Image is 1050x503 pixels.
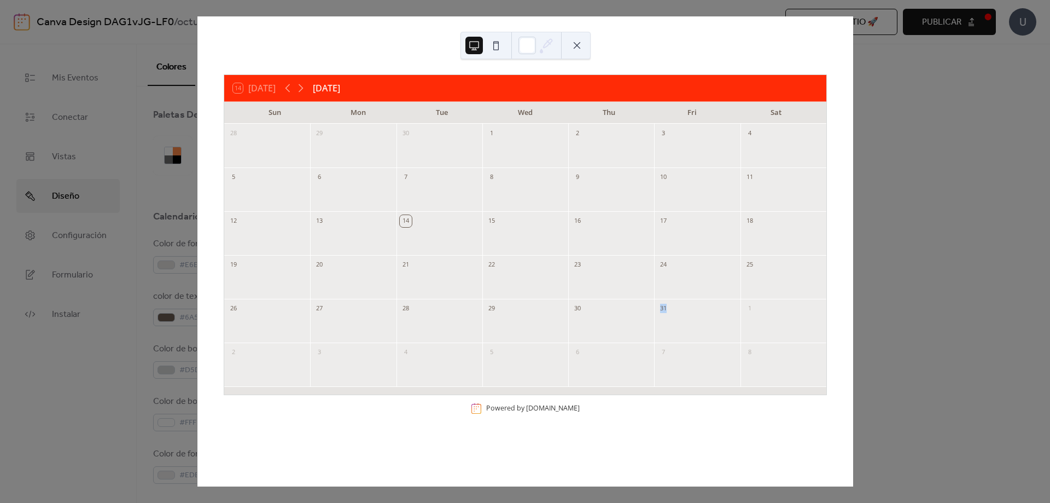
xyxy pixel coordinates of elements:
[227,171,240,183] div: 5
[486,403,580,413] div: Powered by
[313,259,325,271] div: 20
[571,303,584,315] div: 30
[486,171,498,183] div: 8
[571,346,584,359] div: 6
[483,102,567,124] div: Wed
[227,303,240,315] div: 26
[233,102,317,124] div: Sun
[400,171,412,183] div: 7
[571,259,584,271] div: 23
[657,128,669,140] div: 3
[400,346,412,359] div: 4
[657,171,669,183] div: 10
[313,346,325,359] div: 3
[486,346,498,359] div: 5
[313,215,325,227] div: 13
[526,403,580,413] a: [DOMAIN_NAME]
[400,303,412,315] div: 28
[486,215,498,227] div: 15
[486,303,498,315] div: 29
[400,102,483,124] div: Tue
[313,128,325,140] div: 29
[744,128,756,140] div: 4
[227,128,240,140] div: 28
[571,128,584,140] div: 2
[734,102,818,124] div: Sat
[227,259,240,271] div: 19
[486,128,498,140] div: 1
[571,215,584,227] div: 16
[744,346,756,359] div: 8
[317,102,400,124] div: Mon
[400,128,412,140] div: 30
[744,215,756,227] div: 18
[227,215,240,227] div: 12
[744,171,756,183] div: 11
[744,303,756,315] div: 1
[313,303,325,315] div: 27
[400,215,412,227] div: 14
[313,171,325,183] div: 6
[651,102,734,124] div: Fri
[657,303,669,315] div: 31
[486,259,498,271] div: 22
[744,259,756,271] div: 25
[571,171,584,183] div: 9
[313,82,340,95] div: [DATE]
[657,215,669,227] div: 17
[227,346,240,359] div: 2
[567,102,651,124] div: Thu
[400,259,412,271] div: 21
[657,346,669,359] div: 7
[657,259,669,271] div: 24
